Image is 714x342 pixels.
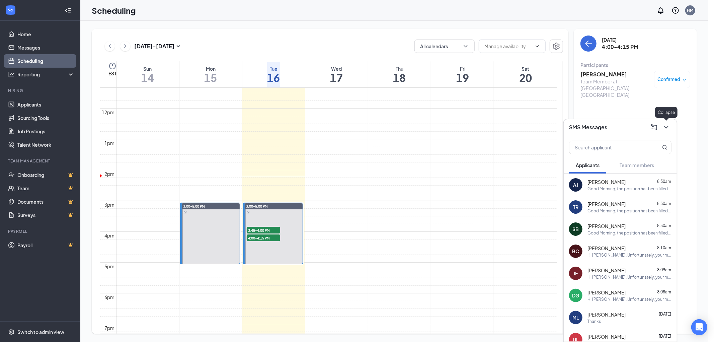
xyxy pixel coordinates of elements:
[456,65,469,72] div: Fri
[484,43,532,50] input: Manage availability
[602,37,638,43] div: [DATE]
[573,204,578,210] div: TR
[330,72,343,83] h1: 17
[17,329,64,335] div: Switch to admin view
[657,289,671,294] span: 8:08am
[659,312,671,317] span: [DATE]
[657,267,671,272] span: 8:09am
[552,42,560,50] svg: Settings
[602,43,638,51] h3: 4:00-4:15 PM
[92,5,136,16] h1: Scheduling
[519,72,532,83] h1: 20
[519,65,532,72] div: Sat
[662,145,667,150] svg: MagnifyingGlass
[587,289,626,296] span: [PERSON_NAME]
[8,88,73,93] div: Hiring
[687,7,694,13] div: HM
[462,43,469,50] svg: ChevronDown
[267,72,280,83] h1: 16
[267,65,280,72] div: Tue
[140,61,155,87] a: September 14, 2025
[101,109,116,116] div: 12pm
[8,329,15,335] svg: Settings
[587,252,671,258] div: Hi [PERSON_NAME]. Unfortunately, your meeting with [PERSON_NAME]'s Frozen Custard & Steakburgers ...
[103,324,116,332] div: 7pm
[103,263,116,270] div: 5pm
[246,204,268,209] span: 3:00-5:00 PM
[103,170,116,178] div: 2pm
[17,54,75,68] a: Scheduling
[414,40,475,53] button: All calendarsChevronDown
[657,201,671,206] span: 8:30am
[17,41,75,54] a: Messages
[550,40,563,53] button: Settings
[330,65,343,72] div: Wed
[682,78,687,82] span: down
[587,223,626,229] span: [PERSON_NAME]
[122,42,129,50] svg: ChevronRight
[587,245,626,252] span: [PERSON_NAME]
[7,7,14,13] svg: WorkstreamLogo
[620,162,654,168] span: Team members
[587,319,601,324] div: Thanks
[106,42,113,50] svg: ChevronLeft
[587,296,671,302] div: Hi [PERSON_NAME]. Unfortunately, your meeting with [PERSON_NAME]'s Frozen Custard & Steakburgers ...
[141,72,154,83] h1: 14
[17,238,75,252] a: PayrollCrown
[587,186,671,192] div: Good Morning, the position has been filled. Best of luck to you. We will keep your application on...
[17,111,75,125] a: Sourcing Tools
[17,138,75,151] a: Talent Network
[657,223,671,228] span: 8:30am
[108,70,116,77] span: EST
[204,72,217,83] h1: 15
[17,208,75,222] a: SurveysCrown
[572,292,579,299] div: DG
[183,210,187,214] svg: Sync
[203,61,218,87] a: September 15, 2025
[587,201,626,207] span: [PERSON_NAME]
[141,65,154,72] div: Sun
[580,62,690,68] div: Participants
[103,293,116,301] div: 6pm
[8,158,73,164] div: Team Management
[17,27,75,41] a: Home
[535,44,540,49] svg: ChevronDown
[584,40,592,48] svg: ArrowLeft
[266,61,281,87] a: September 16, 2025
[103,201,116,208] div: 3pm
[134,43,174,50] h3: [DATE] - [DATE]
[657,245,671,250] span: 8:10am
[572,314,579,321] div: ML
[587,274,671,280] div: Hi [PERSON_NAME]. Unfortunately, your meeting with [PERSON_NAME]'s Frozen Custard & Steakburgers ...
[456,72,469,83] h1: 19
[103,139,116,147] div: 1pm
[120,41,130,51] button: ChevronRight
[587,179,626,185] span: [PERSON_NAME]
[569,141,649,154] input: Search applicant
[587,311,626,318] span: [PERSON_NAME]
[587,208,671,214] div: Good Morning, the position has been filled. Best of luck to you. We will keep your application on...
[455,61,470,87] a: September 19, 2025
[580,71,651,78] h3: [PERSON_NAME]
[691,319,707,335] div: Open Intercom Messenger
[183,204,205,209] span: 3:00-5:00 PM
[17,195,75,208] a: DocumentsCrown
[247,234,280,241] span: 4:00-4:15 PM
[518,61,533,87] a: September 20, 2025
[650,123,658,131] svg: ComposeMessage
[574,270,578,277] div: JE
[103,232,116,239] div: 4pm
[572,248,579,255] div: BC
[655,107,678,118] div: Collapse
[569,124,607,131] h3: SMS Messages
[17,71,75,78] div: Reporting
[580,78,651,98] div: Team Member at [GEOGRAPHIC_DATA], [GEOGRAPHIC_DATA]
[246,210,250,214] svg: Sync
[587,267,626,274] span: [PERSON_NAME]
[174,42,182,50] svg: SmallChevronDown
[671,6,680,14] svg: QuestionInfo
[649,122,659,133] button: ComposeMessage
[329,61,344,87] a: September 17, 2025
[105,41,115,51] button: ChevronLeft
